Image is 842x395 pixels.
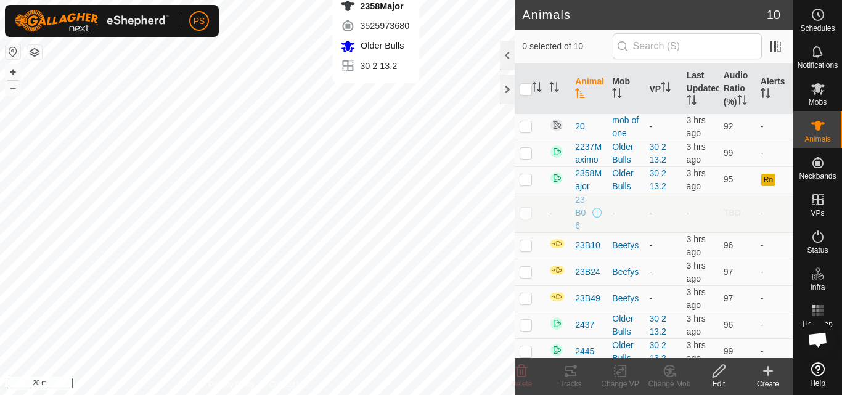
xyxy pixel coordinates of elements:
[767,6,780,24] span: 10
[756,193,793,232] td: -
[575,345,594,358] span: 2445
[649,121,652,131] app-display-virtual-paddock-transition: -
[549,238,565,249] img: In Progress
[511,380,533,388] span: Delete
[724,148,734,158] span: 99
[6,65,20,79] button: +
[575,292,600,305] span: 23B49
[724,240,734,250] span: 96
[612,167,639,193] div: Older Bulls
[687,287,706,310] span: 5 Oct 2025, 4:05 pm
[532,84,542,94] p-sorticon: Activate to sort
[575,193,590,232] span: 23B06
[194,15,205,28] span: PS
[340,59,409,73] div: 30 2 13.2
[575,167,602,193] span: 2358Major
[724,121,734,131] span: 92
[612,339,639,365] div: Older Bulls
[209,379,255,390] a: Privacy Policy
[612,292,639,305] div: Beefys
[649,340,666,363] a: 30 2 13.2
[694,378,743,389] div: Edit
[724,346,734,356] span: 99
[687,340,706,363] span: 5 Oct 2025, 4:05 pm
[575,140,602,166] span: 2237Maximo
[522,40,612,53] span: 0 selected of 10
[804,136,831,143] span: Animals
[724,267,734,277] span: 97
[649,142,666,165] a: 30 2 13.2
[661,84,671,94] p-sorticon: Activate to sort
[737,97,747,107] p-sorticon: Activate to sort
[687,314,706,336] span: 5 Oct 2025, 4:05 pm
[645,378,694,389] div: Change Mob
[644,64,681,114] th: VP
[756,140,793,166] td: -
[682,64,719,114] th: Last Updated
[649,267,652,277] app-display-virtual-paddock-transition: -
[756,64,793,114] th: Alerts
[649,293,652,303] app-display-virtual-paddock-transition: -
[340,18,409,33] div: 3525973680
[719,64,756,114] th: Audio Ratio (%)
[549,171,564,185] img: returning on
[724,320,734,330] span: 96
[595,378,645,389] div: Change VP
[613,33,762,59] input: Search (S)
[756,285,793,312] td: -
[743,378,793,389] div: Create
[612,140,639,166] div: Older Bulls
[649,240,652,250] app-display-virtual-paddock-transition: -
[6,81,20,96] button: –
[575,239,600,252] span: 23B10
[800,25,835,32] span: Schedules
[522,7,767,22] h2: Animals
[799,173,836,180] span: Neckbands
[799,321,836,358] div: Open chat
[761,90,770,100] p-sorticon: Activate to sort
[798,62,838,69] span: Notifications
[687,261,706,283] span: 5 Oct 2025, 4:05 pm
[803,320,833,328] span: Heatmap
[549,208,552,218] span: -
[15,10,169,32] img: Gallagher Logo
[549,265,565,275] img: In Progress
[756,232,793,259] td: -
[724,208,741,218] span: TBD
[649,208,652,218] app-display-virtual-paddock-transition: -
[612,266,639,279] div: Beefys
[649,314,666,336] a: 30 2 13.2
[612,312,639,338] div: Older Bulls
[612,206,639,219] div: -
[549,144,564,159] img: returning on
[761,174,775,186] button: Rn
[724,293,734,303] span: 97
[756,113,793,140] td: -
[575,266,600,279] span: 23B24
[575,90,585,100] p-sorticon: Activate to sort
[687,115,706,138] span: 5 Oct 2025, 4:05 pm
[546,378,595,389] div: Tracks
[687,168,706,191] span: 5 Oct 2025, 4:05 pm
[575,120,585,133] span: 20
[807,246,828,254] span: Status
[687,142,706,165] span: 5 Oct 2025, 4:05 pm
[811,210,824,217] span: VPs
[810,380,825,387] span: Help
[358,41,404,51] span: Older Bulls
[756,338,793,365] td: -
[269,379,306,390] a: Contact Us
[724,174,734,184] span: 95
[687,208,690,218] span: -
[549,84,559,94] p-sorticon: Activate to sort
[549,291,565,302] img: In Progress
[756,312,793,338] td: -
[793,357,842,392] a: Help
[612,90,622,100] p-sorticon: Activate to sort
[549,118,564,132] img: returning off
[756,259,793,285] td: -
[649,168,666,191] a: 30 2 13.2
[809,99,827,106] span: Mobs
[575,319,594,332] span: 2437
[27,45,42,60] button: Map Layers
